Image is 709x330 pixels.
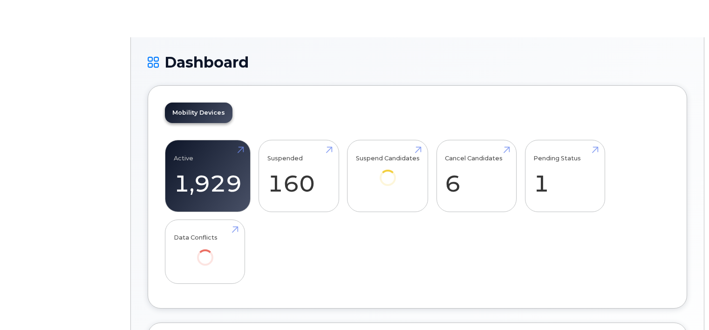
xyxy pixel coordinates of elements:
a: Active 1,929 [174,145,242,207]
a: Cancel Candidates 6 [445,145,508,207]
a: Suspended 160 [267,145,330,207]
a: Suspend Candidates [356,145,420,199]
h1: Dashboard [148,54,687,70]
a: Mobility Devices [165,103,232,123]
a: Pending Status 1 [533,145,596,207]
a: Data Conflicts [174,225,237,278]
